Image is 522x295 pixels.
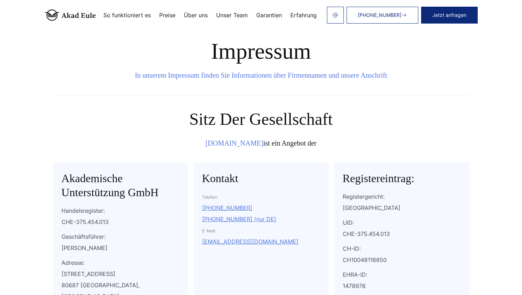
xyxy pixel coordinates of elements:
[62,171,180,199] h2: Akademische Unterstützung GmbH
[343,228,461,239] div: CHE-375.454.013
[62,205,180,216] p: Handelsregister:
[53,109,469,129] h2: Sitz der Gesellschaft
[62,231,180,242] p: Geschäftsführer:
[343,254,461,265] div: CH10048116850
[343,171,461,185] h2: Registereintrag:
[347,7,418,24] a: [PHONE_NUMBER]
[202,228,216,233] span: E-Mail:
[159,12,175,18] a: Preise
[202,216,276,223] a: [PHONE_NUMBER] (nur DE)
[202,238,298,245] a: [EMAIL_ADDRESS][DOMAIN_NAME]
[53,39,469,64] h1: Impressum
[53,137,469,149] div: ist ein Angebot der
[343,269,461,280] p: EHRA-ID:
[343,243,461,254] p: CH-ID:
[62,257,180,268] p: Adresse:
[184,12,208,18] a: Über uns
[202,171,320,185] h2: Kontakt
[53,70,469,81] div: In unserem Impressum finden Sie Informationen über Firmennamen und unsere Anschrift
[202,194,218,200] span: Telefon:
[202,204,252,211] a: [PHONE_NUMBER]
[290,12,317,18] a: Erfahrung
[62,242,180,254] div: [PERSON_NAME]
[103,12,151,18] a: So funktioniert es
[62,216,180,227] div: CHE-375.454.013
[333,12,338,18] img: email
[343,280,461,291] div: 1478976
[45,9,96,21] img: logo
[343,191,461,202] p: Registergericht:
[358,12,401,18] span: [PHONE_NUMBER]
[421,7,478,24] button: Jetzt anfragen
[343,202,461,213] div: [GEOGRAPHIC_DATA]
[256,12,282,18] a: Garantien
[343,217,461,228] p: UID:
[216,12,248,18] a: Unser Team
[205,139,263,147] a: [DOMAIN_NAME]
